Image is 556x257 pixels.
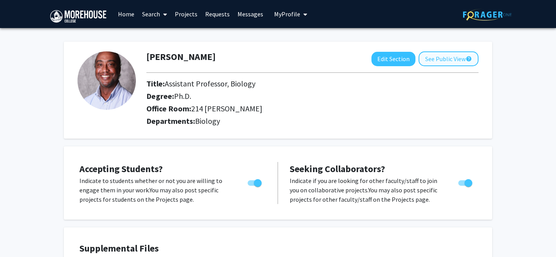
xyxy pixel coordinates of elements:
[455,176,477,188] div: Toggle
[371,52,415,66] button: Edit Section
[290,163,385,175] span: Seeking Collaborators?
[171,0,201,28] a: Projects
[466,54,472,63] mat-icon: help
[138,0,171,28] a: Search
[50,10,106,23] img: Morehouse College Logo
[174,91,191,101] span: Ph.D.
[419,51,479,66] button: See Public View
[234,0,267,28] a: Messages
[245,176,266,188] div: Toggle
[141,116,484,126] h2: Departments:
[6,222,33,251] iframe: Chat
[146,51,216,63] h1: [PERSON_NAME]
[463,9,512,21] img: ForagerOne Logo
[201,0,234,28] a: Requests
[79,163,163,175] span: Accepting Students?
[146,104,440,113] h2: Office Room:
[79,176,233,204] p: Indicate to students whether or not you are willing to engage them in your work. You may also pos...
[195,116,220,126] span: Biology
[165,79,255,88] span: Assistant Professor, Biology
[79,243,477,254] h4: Supplemental Files
[146,92,440,101] h2: Degree:
[114,0,138,28] a: Home
[77,51,136,110] img: Profile Picture
[274,10,300,18] span: My Profile
[146,79,440,88] h2: Title:
[191,104,262,113] span: 214 [PERSON_NAME]
[290,176,443,204] p: Indicate if you are looking for other faculty/staff to join you on collaborative projects. You ma...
